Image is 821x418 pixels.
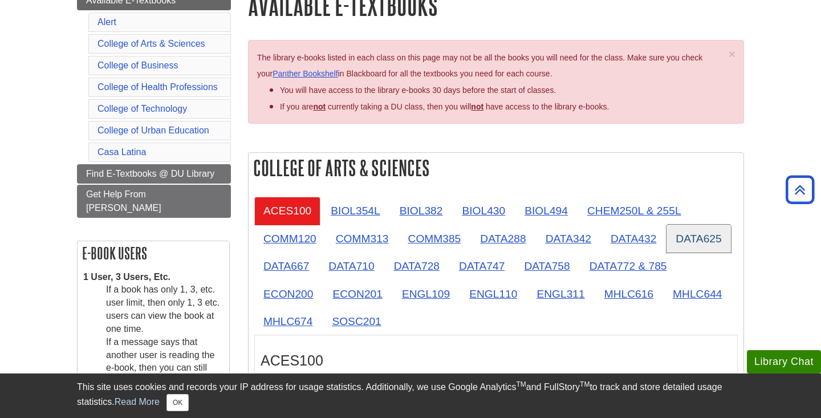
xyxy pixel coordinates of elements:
a: College of Health Professions [97,82,218,92]
a: DATA625 [666,225,730,253]
button: Close [729,48,735,60]
a: Panther Bookshelf [273,69,338,78]
sup: TM [516,380,526,388]
a: Alert [97,17,116,27]
a: ECON200 [254,280,322,308]
a: BIOL494 [515,197,577,225]
h3: ACES100 [261,352,731,369]
sup: TM [580,380,590,388]
a: DATA432 [601,225,665,253]
span: Find E-Textbooks @ DU Library [86,169,214,178]
button: Close [166,394,189,411]
a: DATA747 [450,252,514,280]
a: SOSC201 [323,307,390,335]
a: BIOL354L [322,197,389,225]
span: × [729,47,735,60]
a: BIOL382 [391,197,452,225]
span: The library e-books listed in each class on this page may not be all the books you will need for ... [257,53,702,79]
a: Get Help From [PERSON_NAME] [77,185,231,218]
div: This site uses cookies and records your IP address for usage statistics. Additionally, we use Goo... [77,380,744,411]
a: ENGL109 [393,280,459,308]
a: MHLC616 [595,280,663,308]
a: DATA667 [254,252,318,280]
span: You will have access to the library e-books 30 days before the start of classes. [280,86,556,95]
span: Get Help From [PERSON_NAME] [86,189,161,213]
a: ENGL110 [460,280,526,308]
a: COMM385 [399,225,470,253]
a: Casa Latina [97,147,146,157]
a: Back to Top [782,182,818,197]
a: ENGL311 [527,280,594,308]
a: DATA288 [471,225,535,253]
h2: College of Arts & Sciences [249,153,743,183]
a: MHLC644 [664,280,731,308]
span: If you are currently taking a DU class, then you will have access to the library e-books. [280,102,609,111]
a: CHEM250L & 255L [578,197,690,225]
a: BIOL430 [453,197,514,225]
a: ECON201 [323,280,391,308]
button: Library Chat [747,350,821,374]
a: DATA772 & 785 [580,252,676,280]
a: College of Technology [97,104,187,113]
a: DATA728 [385,252,449,280]
a: College of Arts & Sciences [97,39,205,48]
a: DATA342 [537,225,600,253]
u: not [471,102,483,111]
a: College of Business [97,60,178,70]
h2: E-book Users [78,241,229,265]
dt: 1 User, 3 Users, Etc. [83,271,223,284]
a: College of Urban Education [97,125,209,135]
a: COMM120 [254,225,326,253]
a: DATA710 [319,252,383,280]
a: ACES100 [254,197,320,225]
a: MHLC674 [254,307,322,335]
strong: not [313,102,326,111]
a: Read More [115,397,160,407]
a: Find E-Textbooks @ DU Library [77,164,231,184]
a: DATA758 [515,252,579,280]
a: COMM313 [327,225,398,253]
